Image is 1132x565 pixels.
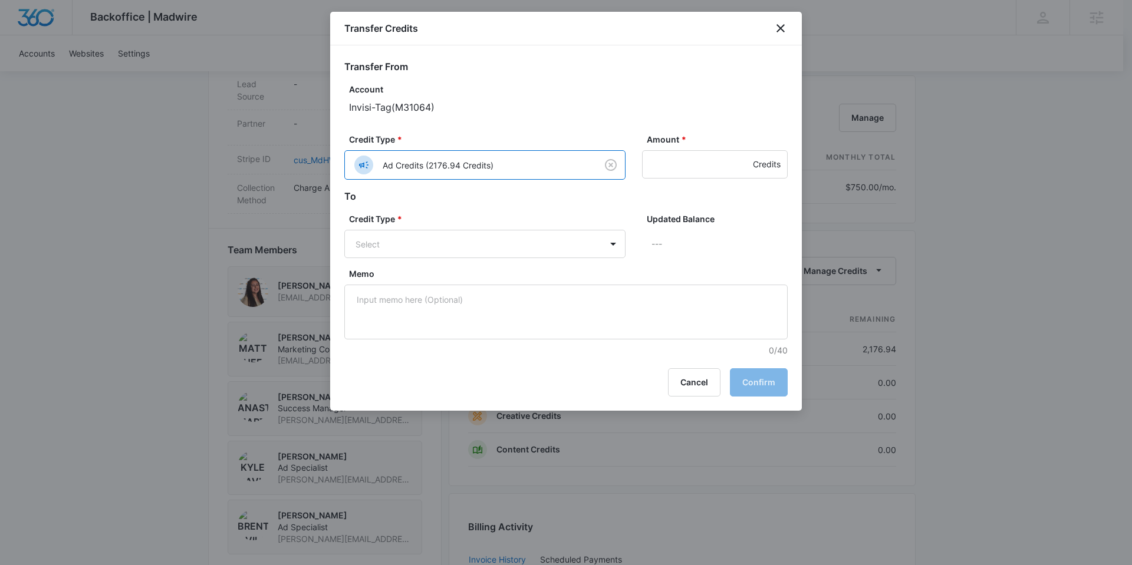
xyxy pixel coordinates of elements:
[753,150,781,179] div: Credits
[349,213,630,225] label: Credit Type
[349,344,788,356] p: 0/40
[349,100,788,114] p: Invisi-Tag ( M31064 )
[647,133,792,146] label: Amount
[344,60,788,74] h2: Transfer From
[344,189,788,203] h2: To
[651,230,788,258] p: ---
[383,159,493,171] p: Ad Credits (2176.94 Credits)
[349,133,630,146] label: Credit Type
[349,83,788,95] p: Account
[344,21,418,35] h1: Transfer Credits
[601,156,620,174] button: Clear
[356,238,586,250] div: Select
[349,267,792,280] label: Memo
[774,21,788,35] button: close
[668,368,720,397] button: Cancel
[647,213,792,225] label: Updated Balance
